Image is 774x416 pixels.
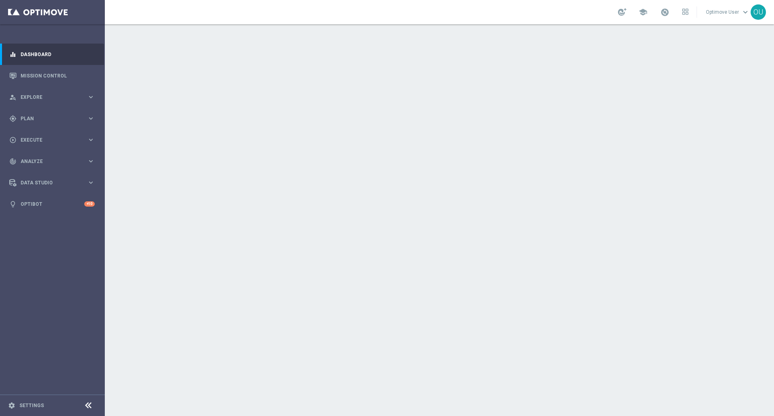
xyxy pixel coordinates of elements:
a: Optimove Userkeyboard_arrow_down [705,6,751,18]
button: track_changes Analyze keyboard_arrow_right [9,158,95,165]
i: keyboard_arrow_right [87,157,95,165]
a: Settings [19,403,44,408]
button: gps_fixed Plan keyboard_arrow_right [9,115,95,122]
div: Plan [9,115,87,122]
div: Analyze [9,158,87,165]
div: OU [751,4,766,20]
i: keyboard_arrow_right [87,115,95,122]
a: Dashboard [21,44,95,65]
div: Mission Control [9,65,95,86]
i: track_changes [9,158,17,165]
span: school [639,8,647,17]
i: keyboard_arrow_right [87,179,95,186]
button: Data Studio keyboard_arrow_right [9,180,95,186]
div: Dashboard [9,44,95,65]
div: Data Studio [9,179,87,186]
i: settings [8,402,15,409]
button: play_circle_outline Execute keyboard_arrow_right [9,137,95,143]
i: gps_fixed [9,115,17,122]
span: keyboard_arrow_down [741,8,750,17]
div: Explore [9,94,87,101]
i: lightbulb [9,201,17,208]
button: Mission Control [9,73,95,79]
div: +10 [84,201,95,207]
div: Optibot [9,193,95,215]
a: Optibot [21,193,84,215]
i: person_search [9,94,17,101]
button: person_search Explore keyboard_arrow_right [9,94,95,100]
i: keyboard_arrow_right [87,136,95,144]
i: equalizer [9,51,17,58]
span: Explore [21,95,87,100]
i: play_circle_outline [9,136,17,144]
span: Data Studio [21,180,87,185]
div: Execute [9,136,87,144]
span: Execute [21,138,87,142]
button: lightbulb Optibot +10 [9,201,95,207]
span: Plan [21,116,87,121]
span: Analyze [21,159,87,164]
a: Mission Control [21,65,95,86]
button: equalizer Dashboard [9,51,95,58]
i: keyboard_arrow_right [87,93,95,101]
